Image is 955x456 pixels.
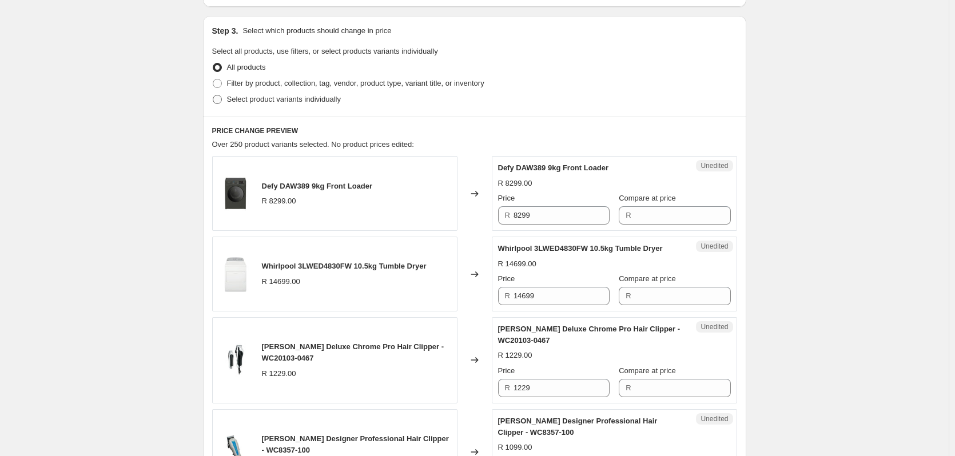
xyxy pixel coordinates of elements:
[262,276,300,287] div: R 14699.00
[262,434,449,454] span: [PERSON_NAME] Designer Professional Hair Clipper - WC8357-100
[218,177,253,211] img: defy-daw389-9kg-front-loader-364526_80x.jpg
[212,140,414,149] span: Over 250 product variants selected. No product prices edited:
[619,194,676,202] span: Compare at price
[262,182,373,190] span: Defy DAW389 9kg Front Loader
[498,194,515,202] span: Price
[218,257,253,291] img: whirlpool-3lwed4830fw-105kg-tumble-drer-738699_80x.jpg
[701,322,728,331] span: Unedited
[701,242,728,251] span: Unedited
[227,63,266,71] span: All products
[626,211,631,219] span: R
[227,79,484,87] span: Filter by product, collection, tag, vendor, product type, variant title, or inventory
[262,368,296,379] div: R 1229.00
[498,442,532,453] div: R 1099.00
[619,366,676,375] span: Compare at price
[626,291,631,300] span: R
[498,325,681,345] span: [PERSON_NAME] Deluxe Chrome Pro Hair Clipper - WC20103-0467
[212,47,438,55] span: Select all products, use filters, or select products variants individually
[505,291,510,300] span: R
[498,274,515,283] span: Price
[498,163,609,172] span: Defy DAW389 9kg Front Loader
[498,366,515,375] span: Price
[701,161,728,170] span: Unedited
[262,262,427,270] span: Whirlpool 3LWED4830FW 10.5kg Tumble Dryer
[227,95,341,103] span: Select product variants individually
[218,343,253,377] img: WAHLDELUXE.1_80x.webp
[505,383,510,392] span: R
[212,126,737,135] h6: PRICE CHANGE PREVIEW
[626,383,631,392] span: R
[505,211,510,219] span: R
[242,25,391,37] p: Select which products should change in price
[498,417,658,437] span: [PERSON_NAME] Designer Professional Hair Clipper - WC8357-100
[262,195,296,207] div: R 8299.00
[498,350,532,361] div: R 1229.00
[701,414,728,423] span: Unedited
[498,244,663,253] span: Whirlpool 3LWED4830FW 10.5kg Tumble Dryer
[262,342,444,362] span: [PERSON_NAME] Deluxe Chrome Pro Hair Clipper - WC20103-0467
[498,178,532,189] div: R 8299.00
[212,25,238,37] h2: Step 3.
[498,258,536,270] div: R 14699.00
[619,274,676,283] span: Compare at price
